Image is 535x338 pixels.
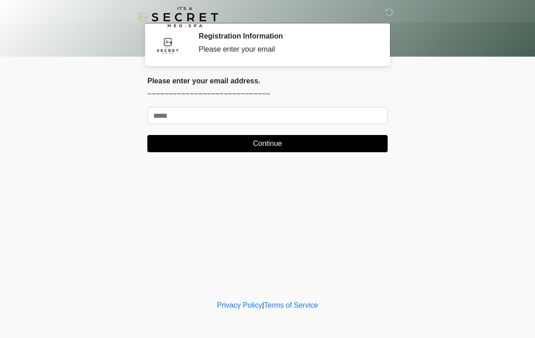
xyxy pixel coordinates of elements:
img: It's A Secret Med Spa Logo [138,7,218,27]
a: | [262,301,264,309]
button: Continue [147,135,388,152]
h2: Please enter your email address. [147,77,388,85]
img: Agent Avatar [154,32,181,59]
p: ~~~~~~~~~~~~~~~~~~~~~~~~~~~~~ [147,89,388,100]
a: Privacy Policy [217,301,263,309]
div: Please enter your email [199,44,374,55]
a: Terms of Service [264,301,318,309]
h2: Registration Information [199,32,374,40]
